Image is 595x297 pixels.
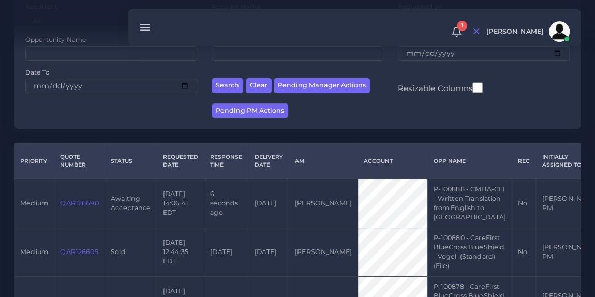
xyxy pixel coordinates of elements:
[512,179,535,228] td: No
[248,144,289,179] th: Delivery Date
[427,228,512,276] td: P-100880 - CareFirst BlueCross BlueShield - Vogel_(Standard)(File)
[204,179,248,228] td: 6 seconds ago
[398,81,483,94] label: Resizable Columns
[289,144,358,179] th: AM
[157,179,204,228] td: [DATE] 14:06:41 EDT
[25,68,50,77] label: Date To
[246,78,272,93] button: Clear
[105,144,157,179] th: Status
[60,248,98,256] a: QAR126605
[20,199,48,207] span: medium
[204,144,248,179] th: Response Time
[248,228,289,276] td: [DATE]
[212,103,288,118] button: Pending PM Actions
[448,26,466,37] a: 1
[204,228,248,276] td: [DATE]
[274,78,370,93] button: Pending Manager Actions
[20,248,48,256] span: medium
[457,21,467,31] span: 1
[512,144,535,179] th: REC
[157,228,204,276] td: [DATE] 12:44:35 EDT
[248,179,289,228] td: [DATE]
[472,81,483,94] input: Resizable Columns
[358,144,427,179] th: Account
[549,21,570,42] img: avatar
[105,228,157,276] td: Sold
[481,21,573,42] a: [PERSON_NAME]avatar
[212,78,243,93] button: Search
[289,228,358,276] td: [PERSON_NAME]
[14,144,54,179] th: Priority
[157,144,204,179] th: Requested Date
[427,144,512,179] th: Opp Name
[512,228,535,276] td: No
[60,199,98,207] a: QAR126690
[427,179,512,228] td: P-100888 - CMHA-CEI - Written Translation from English to [GEOGRAPHIC_DATA]
[105,179,157,228] td: Awaiting Acceptance
[54,144,105,179] th: Quote Number
[486,28,543,35] span: [PERSON_NAME]
[289,179,358,228] td: [PERSON_NAME]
